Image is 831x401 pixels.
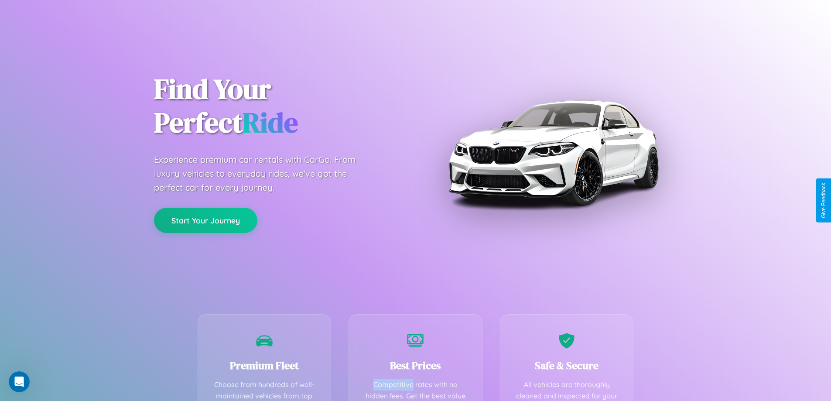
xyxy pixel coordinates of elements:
span: Ride [243,103,298,141]
img: Premium BMW car rental vehicle [444,44,662,262]
h3: Safe & Secure [513,358,620,373]
div: Give Feedback [821,183,827,218]
p: Experience premium car rentals with CarGo. From luxury vehicles to everyday rides, we've got the ... [154,153,372,195]
h3: Premium Fleet [211,358,318,373]
h3: Best Prices [362,358,469,373]
iframe: Intercom live chat [9,371,30,392]
button: Start Your Journey [154,208,257,233]
h1: Find Your Perfect [154,72,403,140]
